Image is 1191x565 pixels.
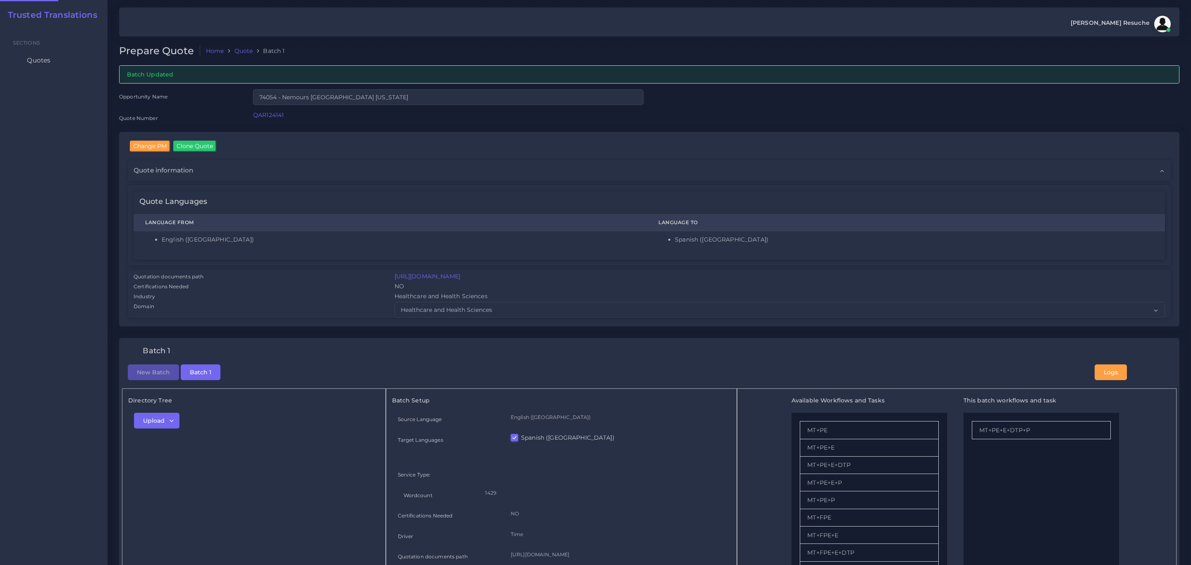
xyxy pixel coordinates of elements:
label: Source Language [398,416,442,423]
p: English ([GEOGRAPHIC_DATA]) [511,413,725,421]
label: Service Type: [398,471,431,478]
label: Quotation documents path [398,553,468,560]
label: Spanish ([GEOGRAPHIC_DATA]) [521,433,615,442]
label: Opportunity Name [119,93,167,100]
li: MT+PE+E+DTP+P [972,421,1111,439]
li: English ([GEOGRAPHIC_DATA]) [162,235,635,244]
img: avatar [1154,16,1171,32]
h5: Available Workflows and Tasks [792,397,947,404]
a: QAR124141 [253,111,284,119]
a: Quotes [6,52,101,69]
a: [PERSON_NAME] Resucheavatar [1067,16,1174,32]
button: Logs [1095,364,1127,380]
label: Quotation documents path [134,273,203,280]
span: Quotes [27,56,50,65]
label: Quote Number [119,115,158,122]
li: MT+FPE+E [800,527,939,544]
div: Healthcare and Health Sciences [389,292,1171,302]
li: Batch 1 [253,47,285,55]
label: Certifications Needed [398,512,453,519]
div: Batch Updated [119,65,1179,83]
a: Quote [234,47,253,55]
a: Home [206,47,224,55]
a: Batch 1 [181,368,220,376]
span: Quote information [134,166,193,175]
div: Quote information [128,160,1171,181]
a: [URL][DOMAIN_NAME] [395,273,461,280]
label: Industry [134,293,155,300]
div: NO [389,282,1171,292]
input: Clone Quote [173,141,216,151]
input: Change PM [130,141,170,151]
label: Domain [134,303,154,310]
li: MT+PE+P [800,491,939,509]
h5: Directory Tree [128,397,380,404]
button: Batch 1 [181,364,220,380]
p: 1429 [485,488,719,497]
h4: Batch 1 [143,347,170,356]
label: Certifications Needed [134,283,189,290]
a: Trusted Translations [2,10,97,20]
p: [URL][DOMAIN_NAME] [511,550,725,559]
span: [PERSON_NAME] Resuche [1071,20,1150,26]
li: MT+FPE [800,509,939,527]
li: MT+PE+E [800,439,939,457]
label: Wordcount [404,492,433,499]
li: MT+FPE+E+DTP [800,544,939,561]
span: Logs [1104,369,1118,376]
p: NO [511,509,725,518]
h5: Batch Setup [392,397,731,404]
h5: This batch workflows and task [964,397,1119,404]
span: Sections [13,40,40,46]
li: MT+PE+E+DTP [800,457,939,474]
button: New Batch [128,364,179,380]
li: Spanish ([GEOGRAPHIC_DATA]) [675,235,1153,244]
li: MT+PE+E+P [800,474,939,491]
p: Time [511,530,725,539]
a: New Batch [128,368,179,376]
th: Language From [134,215,647,231]
label: Target Languages [398,436,443,443]
th: Language To [647,215,1165,231]
button: Upload [134,413,179,429]
li: MT+PE [800,421,939,439]
label: Driver [398,533,414,540]
h2: Prepare Quote [119,45,200,57]
h4: Quote Languages [139,197,207,206]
